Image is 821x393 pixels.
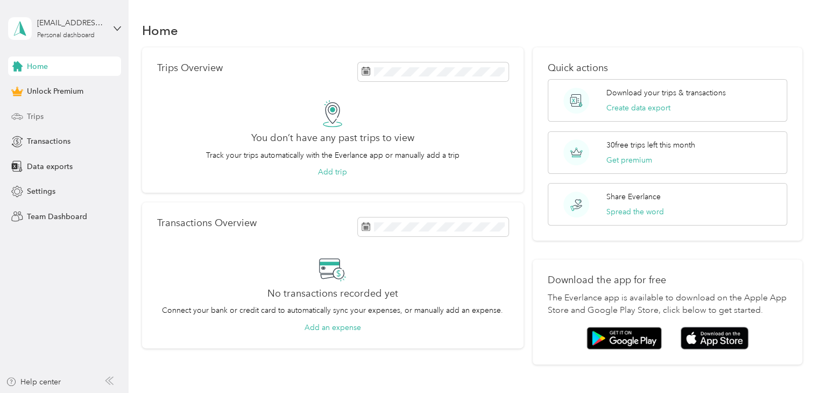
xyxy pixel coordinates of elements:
img: Google play [586,327,662,349]
span: Trips [27,111,44,122]
button: Get premium [606,155,652,166]
div: Personal dashboard [37,32,95,39]
p: Download your trips & transactions [606,87,726,99]
p: 30 free trips left this month [606,139,695,151]
h2: No transactions recorded yet [267,288,398,299]
span: Data exports [27,161,73,172]
button: Help center [6,376,61,388]
button: Add an expense [305,322,361,333]
p: The Everlance app is available to download on the Apple App Store and Google Play Store, click be... [548,292,787,318]
p: Connect your bank or credit card to automatically sync your expenses, or manually add an expense. [162,305,503,316]
div: [EMAIL_ADDRESS][DOMAIN_NAME] [37,17,104,29]
button: Create data export [606,102,670,114]
p: Track your trips automatically with the Everlance app or manually add a trip [206,150,459,161]
p: Share Everlance [606,191,661,202]
img: App store [681,327,748,350]
span: Transactions [27,136,70,147]
h1: Home [142,25,178,36]
span: Team Dashboard [27,211,87,222]
span: Settings [27,186,55,197]
p: Transactions Overview [157,217,257,229]
iframe: Everlance-gr Chat Button Frame [761,333,821,393]
button: Spread the word [606,206,664,217]
button: Add trip [318,166,347,178]
span: Home [27,61,48,72]
span: Unlock Premium [27,86,83,97]
h2: You don’t have any past trips to view [251,132,414,144]
p: Download the app for free [548,275,787,286]
p: Quick actions [548,62,787,74]
p: Trips Overview [157,62,223,74]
